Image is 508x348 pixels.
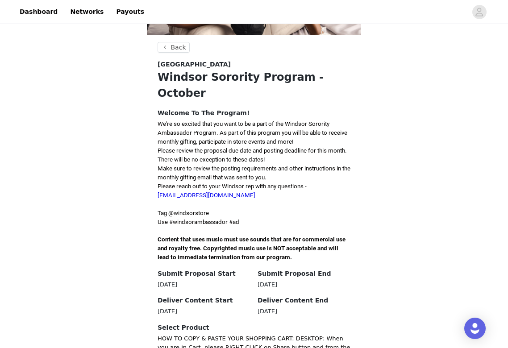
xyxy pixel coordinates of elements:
h1: Windsor Sorority Program - October [158,69,350,101]
h4: Deliver Content Start [158,296,250,305]
h4: Submit Proposal End [258,269,350,278]
span: Content that uses music must use sounds that are for commercial use and royalty free. Copyrighted... [158,236,347,261]
a: Dashboard [14,2,63,22]
span: We're so excited that you want to be a part of the Windsor Sorority Ambassador Program. As part o... [158,120,347,145]
span: Please review the proposal due date and posting deadline for this month. There will be no excepti... [158,147,347,163]
span: Tag @windsorstore [158,210,209,216]
span: Please reach out to your Windsor rep with any questions - [158,183,307,199]
button: Back [158,42,190,53]
a: [EMAIL_ADDRESS][DOMAIN_NAME] [158,192,255,199]
h4: Submit Proposal Start [158,269,250,278]
div: [DATE] [258,280,350,289]
h4: Deliver Content End [258,296,350,305]
div: [DATE] [258,307,350,316]
a: Payouts [111,2,150,22]
h4: Welcome To The Program! [158,108,350,118]
a: Networks [65,2,109,22]
div: Open Intercom Messenger [464,318,486,339]
div: [DATE] [158,280,250,289]
span: [GEOGRAPHIC_DATA] [158,60,231,69]
h4: Select Product [158,323,350,332]
span: Make sure to review the posting requirements and other instructions in the monthly gifting email ... [158,165,350,181]
div: [DATE] [158,307,250,316]
div: avatar [475,5,483,19]
span: Use #windsorambassador #ad [158,219,239,225]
